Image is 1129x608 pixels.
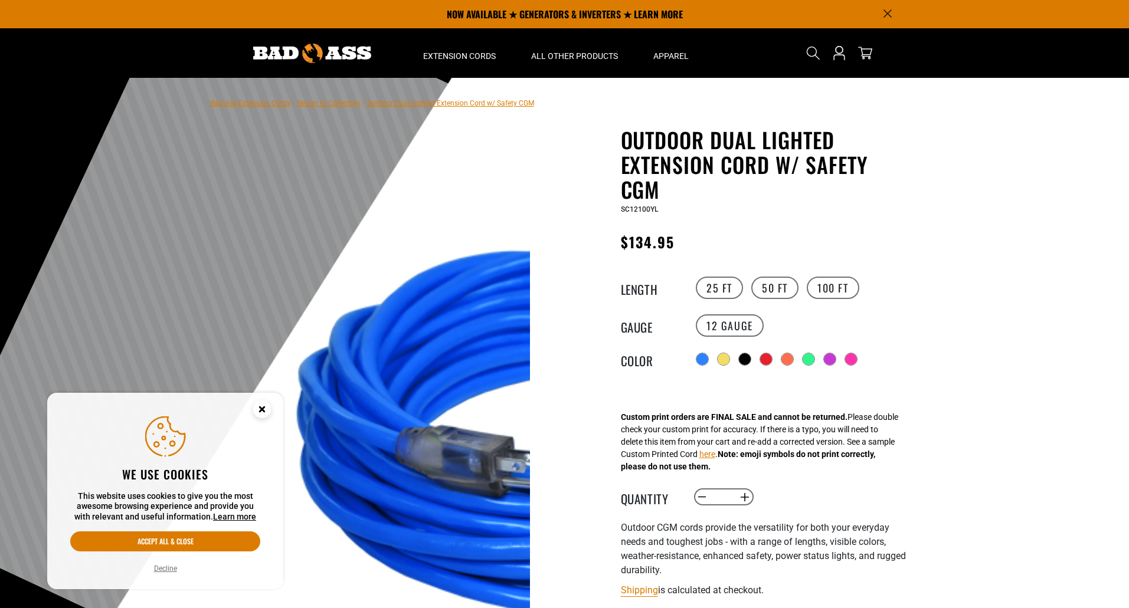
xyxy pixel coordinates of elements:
[150,563,181,574] button: Decline
[621,318,680,333] legend: Gauge
[699,448,715,461] button: here
[297,99,360,107] a: Return to Collection
[621,411,898,473] div: Please double check your custom print for accuracy. If there is a typo, you will need to delete t...
[653,51,689,61] span: Apparel
[621,280,680,295] legend: Length
[253,44,371,63] img: Bad Ass Extension Cords
[696,314,764,337] label: 12 Gauge
[405,28,513,78] summary: Extension Cords
[621,412,847,422] strong: Custom print orders are FINAL SALE and cannot be returned.
[70,491,260,522] p: This website uses cookies to give you the most awesome browsing experience and provide you with r...
[70,531,260,551] button: Accept all & close
[621,582,910,598] div: is calculated at checkout.
[636,28,706,78] summary: Apparel
[70,466,260,482] h2: We use cookies
[621,584,658,596] a: Shipping
[367,99,534,107] span: Outdoor Dual Lighted Extension Cord w/ Safety CGM
[696,277,743,299] label: 25 FT
[804,44,823,63] summary: Search
[621,522,906,576] span: Outdoor CGM cords provide the versatility for both your everyday needs and toughest jobs - with a...
[621,127,910,202] h1: Outdoor Dual Lighted Extension Cord w/ Safety CGM
[621,489,680,505] label: Quantity
[621,231,675,252] span: $134.95
[211,96,534,110] nav: breadcrumbs
[423,51,496,61] span: Extension Cords
[621,351,680,367] legend: Color
[362,99,365,107] span: ›
[807,277,859,299] label: 100 FT
[621,449,875,471] strong: Note: emoji symbols do not print correctly, please do not use them.
[621,205,658,213] span: SC12100YL
[213,512,256,521] a: Learn more
[513,28,636,78] summary: All Other Products
[211,99,290,107] a: Bad Ass Extension Cords
[293,99,295,107] span: ›
[47,393,283,590] aside: Cookie Consent
[751,277,799,299] label: 50 FT
[531,51,618,61] span: All Other Products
